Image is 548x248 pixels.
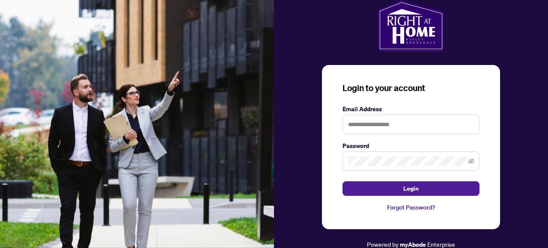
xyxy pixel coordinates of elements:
[342,203,479,212] a: Forgot Password?
[342,104,479,114] label: Email Address
[342,141,479,151] label: Password
[342,181,479,196] button: Login
[403,182,419,195] span: Login
[468,158,474,164] span: eye-invisible
[427,240,455,248] span: Enterprise
[342,82,479,94] h3: Login to your account
[367,240,399,248] span: Powered by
